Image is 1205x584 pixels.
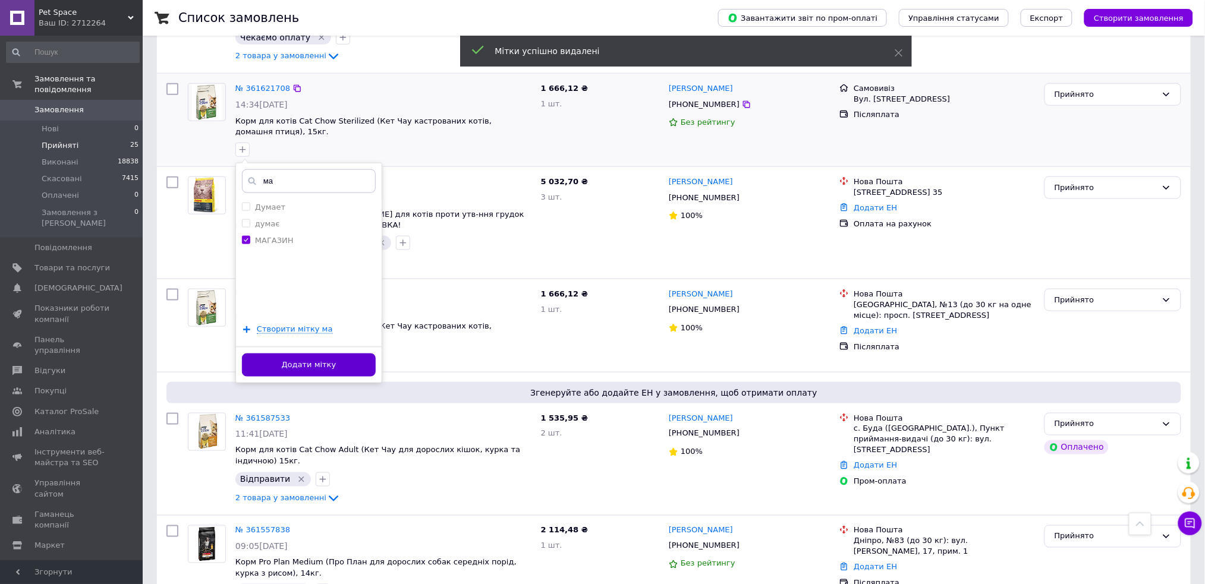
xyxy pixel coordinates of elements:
img: Фото товару [192,84,222,121]
div: с. Буда ([GEOGRAPHIC_DATA].), Пункт приймання-видачі (до 30 кг): вул. [STREET_ADDRESS] [854,424,1035,456]
a: Додати ЕН [854,203,897,212]
div: Прийнято [1055,531,1157,543]
span: Показники роботи компанії [34,303,110,324]
span: Створити мітку ма [257,324,333,334]
span: Без рейтингу [681,559,735,568]
a: Фото товару [188,413,226,451]
span: 3 шт. [541,192,562,201]
span: 25 [130,140,139,151]
span: 2 товара у замовленні [235,52,326,61]
div: Прийнято [1055,294,1157,307]
span: Замовлення [34,105,84,115]
button: Додати мітку [242,353,376,377]
span: [DEMOGRAPHIC_DATA] [34,283,122,293]
span: 11:41[DATE] [235,430,288,439]
span: 1 666,12 ₴ [541,289,588,298]
span: Каталог ProSale [34,406,99,417]
div: Пром-оплата [854,476,1035,487]
a: Фото товару [188,289,226,327]
input: Напишіть назву мітки [242,169,376,193]
button: Чат з покупцем [1178,512,1202,535]
input: Пошук [6,42,140,63]
span: 1 шт. [541,99,562,108]
a: 2 товара у замовленні [235,51,341,60]
label: Думает [255,203,285,211]
span: Управління статусами [908,14,999,23]
div: Нова Пошта [854,413,1035,424]
span: Скасовані [42,173,82,184]
span: 5 032,70 ₴ [541,177,588,186]
button: Управління статусами [899,9,1009,27]
label: МАГАЗИН [255,236,294,245]
svg: Видалити мітку [297,475,306,484]
span: Замовлення з [PERSON_NAME] [42,207,134,229]
div: Дніпро, №83 (до 30 кг): вул. [PERSON_NAME], 17, прим. 1 [854,536,1035,557]
span: 100% [681,211,703,220]
span: 09:05[DATE] [235,542,288,551]
span: 0 [134,190,139,201]
a: 2 товара у замовленні [235,493,341,502]
span: Маркет [34,540,65,551]
span: Товари та послуги [34,263,110,273]
span: Корм [PERSON_NAME] ([PERSON_NAME] для котів проти утв-ння грудок вовни) 10кг+БЕЗКОШТОВНА ДОСТАВКА! [235,210,524,230]
a: [PERSON_NAME] [669,413,733,424]
span: Виконані [42,157,78,168]
a: Додати ЕН [854,461,897,470]
a: Корм для котів Cat Chow Adult (Кет Чау для дорослих кішок, курка та індичною) 15кг. [235,446,520,466]
a: Корм для котів Cat Chow Sterilized (Кет Чау кастрованих котів, домашня птиця), 15кг. [235,116,492,137]
span: 1 шт. [541,305,562,314]
div: Нова Пошта [854,289,1035,299]
span: Оплачені [42,190,79,201]
div: Прийнято [1055,182,1157,194]
div: Вул. [STREET_ADDRESS] [854,94,1035,105]
div: Нова Пошта [854,525,1035,536]
a: Фото товару [188,83,226,121]
span: 1 шт. [541,541,562,550]
div: [STREET_ADDRESS] 35 [854,187,1035,198]
img: Фото товару [193,177,221,214]
span: Відгуки [34,365,65,376]
span: 7415 [122,173,139,184]
span: Управління сайтом [34,478,110,499]
span: Завантажити звіт по пром-оплаті [728,12,877,23]
span: Інструменти веб-майстра та SEO [34,447,110,468]
a: Корм Pro Plan Medium (Про План для дорослих собак середніх порід, курка з рисом), 14кг. [235,558,517,578]
div: [PHONE_NUMBER] [666,426,742,441]
a: Додати ЕН [854,563,897,572]
span: Експорт [1030,14,1064,23]
label: думає [255,219,280,228]
a: [PERSON_NAME] [669,525,733,536]
div: Мітки успішно видалені [495,45,865,57]
a: Додати ЕН [854,326,897,335]
div: [PHONE_NUMBER] [666,190,742,206]
div: Нова Пошта [854,176,1035,187]
span: Аналітика [34,427,75,437]
span: 100% [681,323,703,332]
span: 0 [134,124,139,134]
div: Прийнято [1055,89,1157,101]
span: Pet Space [39,7,128,18]
img: Фото товару [190,413,225,450]
a: Створити замовлення [1072,13,1193,22]
span: 18838 [118,157,139,168]
a: Фото товару [188,176,226,214]
span: 14:34[DATE] [235,100,288,109]
div: Оплата на рахунок [854,219,1035,229]
span: Покупці [34,386,67,396]
div: Оплачено [1044,440,1109,454]
img: Фото товару [192,289,222,326]
a: № 361557838 [235,526,290,535]
button: Завантажити звіт по пром-оплаті [718,9,887,27]
span: 2 114,48 ₴ [541,526,588,535]
span: Замовлення та повідомлення [34,74,143,95]
span: 1 535,95 ₴ [541,413,588,422]
span: 0 [134,207,139,229]
span: 2 товара у замовленні [235,493,326,502]
div: [PHONE_NUMBER] [666,97,742,112]
button: Створити замовлення [1084,9,1193,27]
span: Створити замовлення [1094,14,1184,23]
span: Нові [42,124,59,134]
div: [PHONE_NUMBER] [666,538,742,554]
